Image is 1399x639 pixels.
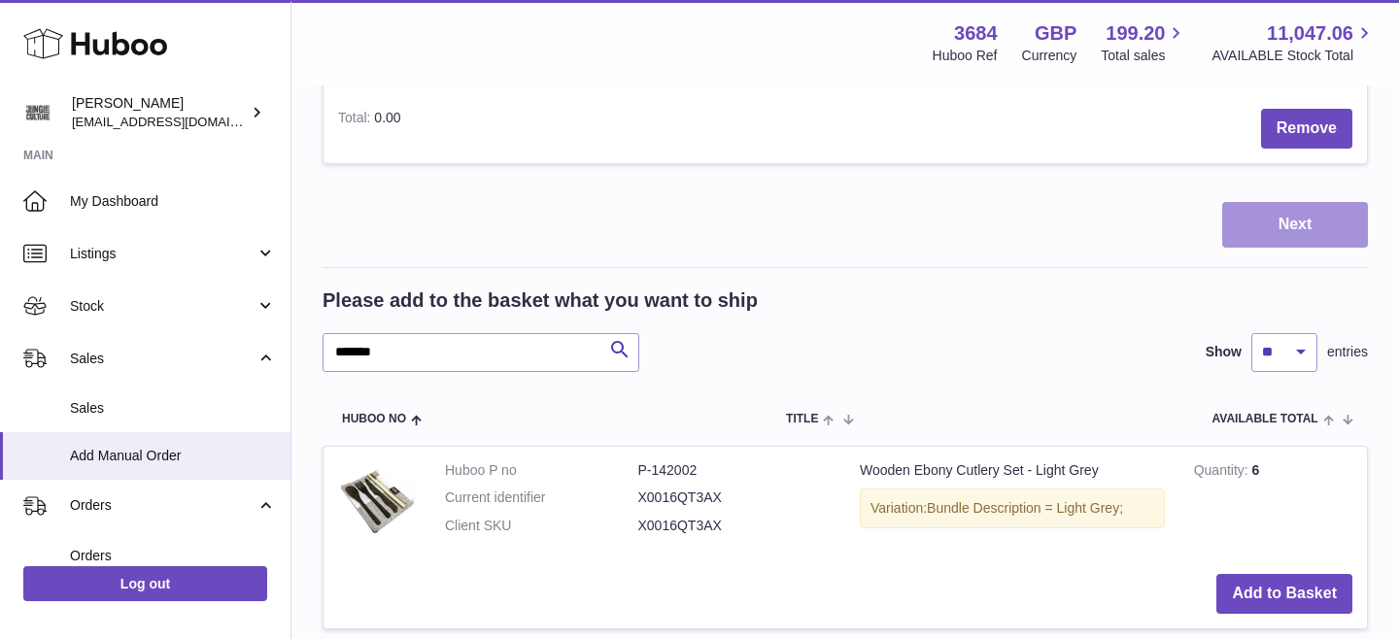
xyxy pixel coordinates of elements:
[1267,20,1353,47] span: 11,047.06
[70,496,256,515] span: Orders
[954,20,998,47] strong: 3684
[338,110,374,130] label: Total
[1261,109,1352,149] button: Remove
[1106,20,1165,47] span: 199.20
[70,245,256,263] span: Listings
[927,500,1123,516] span: Bundle Description = Light Grey;
[70,350,256,368] span: Sales
[374,110,400,125] span: 0.00
[1035,20,1076,47] strong: GBP
[23,98,52,127] img: theinternationalventure@gmail.com
[70,547,276,565] span: Orders
[1206,343,1242,361] label: Show
[445,488,638,507] dt: Current identifier
[70,399,276,418] span: Sales
[860,488,1165,528] div: Variation:
[638,461,832,480] dd: P-142002
[72,114,286,129] span: [EMAIL_ADDRESS][DOMAIN_NAME]
[1101,20,1187,65] a: 199.20 Total sales
[1216,574,1352,614] button: Add to Basket
[786,413,818,425] span: Title
[845,447,1179,560] td: Wooden Ebony Cutlery Set - Light Grey
[342,413,406,425] span: Huboo no
[1022,47,1077,65] div: Currency
[70,447,276,465] span: Add Manual Order
[1222,202,1368,248] button: Next
[70,297,256,316] span: Stock
[1211,20,1376,65] a: 11,047.06 AVAILABLE Stock Total
[638,517,832,535] dd: X0016QT3AX
[1101,47,1187,65] span: Total sales
[445,517,638,535] dt: Client SKU
[1327,343,1368,361] span: entries
[638,488,832,507] dd: X0016QT3AX
[1194,462,1252,483] strong: Quantity
[72,94,247,131] div: [PERSON_NAME]
[338,461,416,539] img: Wooden Ebony Cutlery Set - Light Grey
[323,287,758,314] h2: Please add to the basket what you want to ship
[70,192,276,211] span: My Dashboard
[23,566,267,601] a: Log out
[445,461,638,480] dt: Huboo P no
[1211,47,1376,65] span: AVAILABLE Stock Total
[1212,413,1318,425] span: AVAILABLE Total
[1179,447,1367,560] td: 6
[933,47,998,65] div: Huboo Ref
